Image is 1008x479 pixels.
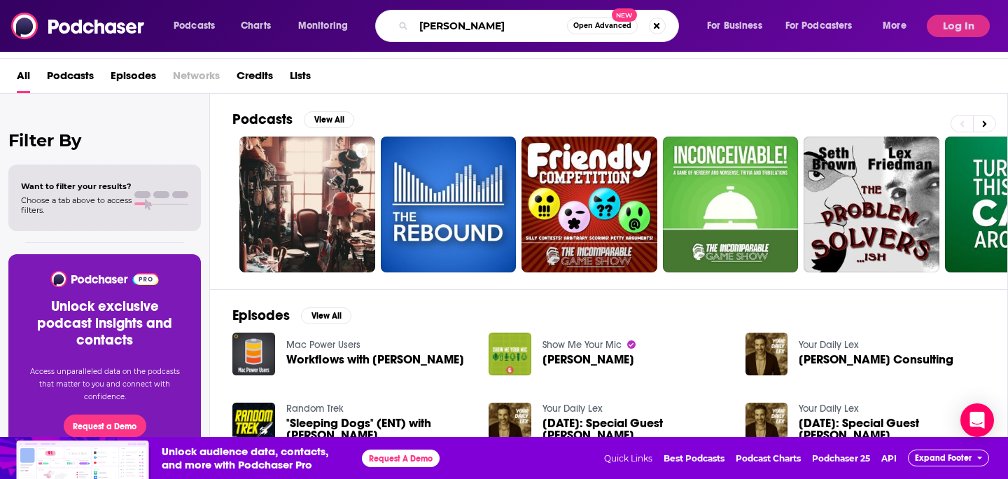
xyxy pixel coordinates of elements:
button: open menu [164,15,233,37]
span: For Podcasters [785,16,853,36]
a: EpisodesView All [232,307,351,324]
a: Episodes [111,64,156,93]
button: Expand Footer [908,450,989,466]
a: Workflows with Lex Friedman [286,354,464,366]
img: May 9, 2014: Special Guest Lex Friedman [489,403,531,445]
button: Log In [927,15,990,37]
a: Random Trek [286,403,344,415]
span: Podcasts [174,16,215,36]
a: Your Daily Lex [799,339,859,351]
img: Lex Friedman Consulting [745,333,788,375]
img: "Sleeping Dogs" (ENT) with Lex Friedman [232,403,275,445]
span: [PERSON_NAME] [542,354,634,366]
span: [DATE]: Special Guest [PERSON_NAME] [799,417,985,441]
img: May 9, 2014: Special Guest Lex Friedman [745,403,788,445]
a: Podcast Charts [736,453,801,464]
span: More [883,16,906,36]
button: View All [301,307,351,324]
button: Open AdvancedNew [567,18,638,34]
span: Choose a tab above to access filters. [21,195,132,215]
a: Credits [237,64,273,93]
span: For Business [707,16,762,36]
button: View All [304,111,354,128]
a: "Sleeping Dogs" (ENT) with Lex Friedman [286,417,472,441]
a: API [881,453,897,464]
h2: Episodes [232,307,290,324]
a: Lex Friedman [542,354,634,366]
span: Quick Links [604,453,652,464]
span: Open Advanced [573,22,631,29]
span: [DATE]: Special Guest [PERSON_NAME] [542,417,729,441]
h3: Unlock exclusive podcast insights and contacts [25,298,184,349]
a: May 9, 2014: Special Guest Lex Friedman [799,417,985,441]
button: open menu [776,15,873,37]
a: Charts [232,15,279,37]
button: open menu [697,15,780,37]
a: Your Daily Lex [799,403,859,415]
span: New [612,8,637,22]
a: Lists [290,64,311,93]
input: Search podcasts, credits, & more... [414,15,567,37]
a: Show Me Your Mic [542,339,622,351]
div: Open Intercom Messenger [960,403,994,437]
a: Lex Friedman Consulting [799,354,953,366]
a: May 9, 2014: Special Guest Lex Friedman [542,417,729,441]
span: Unlock audience data, contacts, and more with Podchaser Pro [162,445,351,471]
span: "Sleeping Dogs" (ENT) with [PERSON_NAME] [286,417,472,441]
span: Charts [241,16,271,36]
button: open menu [873,15,924,37]
p: Access unparalleled data on the podcasts that matter to you and connect with confidence. [25,366,184,403]
img: Podchaser - Follow, Share and Rate Podcasts [50,271,160,287]
a: PodcastsView All [232,111,354,128]
a: Your Daily Lex [542,403,603,415]
button: Request a Demo [64,415,146,437]
button: Request A Demo [362,450,440,467]
span: [PERSON_NAME] Consulting [799,354,953,366]
span: Expand Footer [915,453,972,463]
a: Mac Power Users [286,339,360,351]
img: Insights visual [16,440,151,479]
h2: Filter By [8,130,201,151]
span: Want to filter your results? [21,181,132,191]
a: All [17,64,30,93]
button: open menu [288,15,366,37]
img: Podchaser - Follow, Share and Rate Podcasts [11,13,146,39]
a: Podchaser 25 [812,453,870,464]
h2: Podcasts [232,111,293,128]
a: Podcasts [47,64,94,93]
span: Monitoring [298,16,348,36]
span: Workflows with [PERSON_NAME] [286,354,464,366]
img: Workflows with Lex Friedman [232,333,275,375]
div: Search podcasts, credits, & more... [388,10,692,42]
span: Networks [173,64,220,93]
img: Lex Friedman [489,333,531,375]
a: Best Podcasts [664,453,724,464]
